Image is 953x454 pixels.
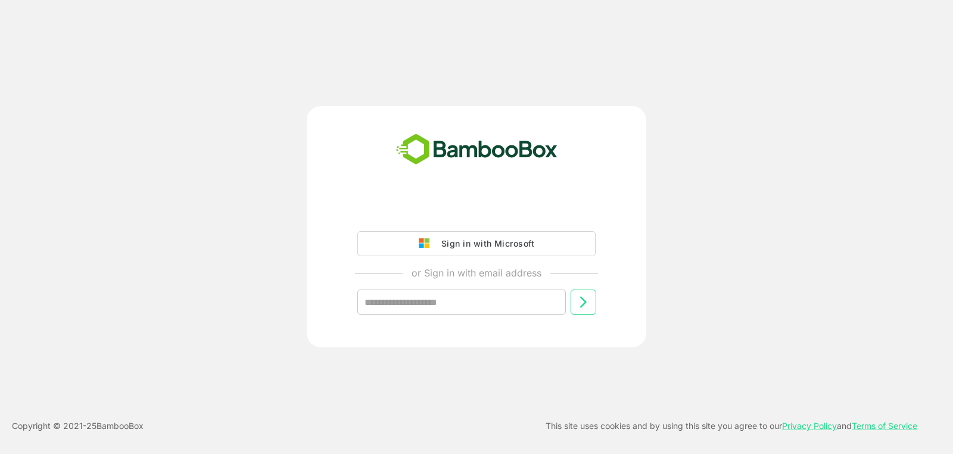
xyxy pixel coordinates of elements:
[390,130,564,169] img: bamboobox
[412,266,541,280] p: or Sign in with email address
[852,421,917,431] a: Terms of Service
[12,419,144,433] p: Copyright © 2021- 25 BambooBox
[782,421,837,431] a: Privacy Policy
[435,236,534,251] div: Sign in with Microsoft
[546,419,917,433] p: This site uses cookies and by using this site you agree to our and
[357,231,596,256] button: Sign in with Microsoft
[419,238,435,249] img: google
